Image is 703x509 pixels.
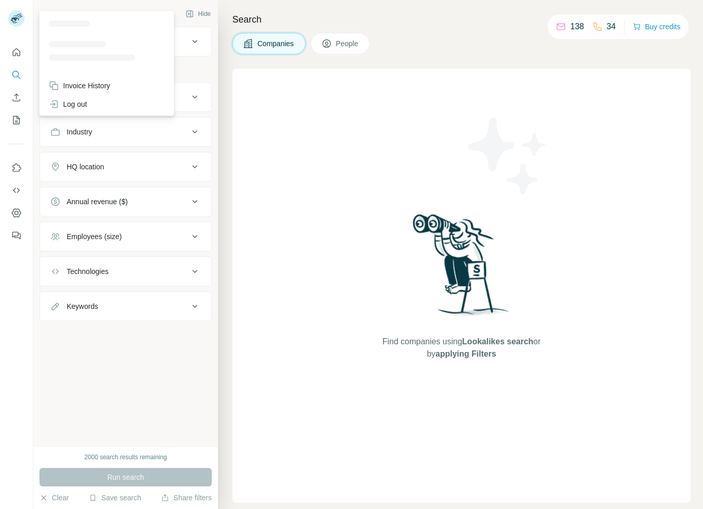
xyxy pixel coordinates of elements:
[40,120,211,144] button: Industry
[40,189,211,214] button: Annual revenue ($)
[178,6,218,22] button: Hide
[607,21,616,33] p: 34
[89,493,141,503] button: Save search
[67,162,104,172] div: HQ location
[67,197,128,207] div: Annual revenue ($)
[8,88,25,107] button: Enrich CSV
[39,493,69,503] button: Clear
[8,204,25,222] button: Dashboard
[336,38,359,49] span: People
[379,336,544,360] span: Find companies using or by
[40,224,211,249] button: Employees (size)
[462,337,533,346] span: Lookalikes search
[39,9,72,18] div: New search
[161,493,212,503] button: Share filters
[435,349,496,358] span: applying Filters
[40,259,211,284] button: Technologies
[85,453,167,462] div: 2000 search results remaining
[49,81,110,91] div: Invoice History
[67,301,98,311] div: Keywords
[40,294,211,319] button: Keywords
[633,19,680,34] button: Buy credits
[8,66,25,84] button: Search
[67,231,122,242] div: Employees (size)
[8,159,25,177] button: Use Surfe on LinkedIn
[461,110,554,202] img: Surfe Illustration - Stars
[8,181,25,200] button: Use Surfe API
[8,43,25,62] button: Quick start
[40,154,211,179] button: HQ location
[257,38,295,49] span: Companies
[49,99,87,109] div: Log out
[408,211,515,326] img: Surfe Illustration - Woman searching with binoculars
[8,226,25,245] button: Feedback
[8,111,25,129] button: My lists
[67,127,92,137] div: Industry
[570,21,584,33] p: 138
[67,266,109,277] div: Technologies
[232,12,691,27] h4: Search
